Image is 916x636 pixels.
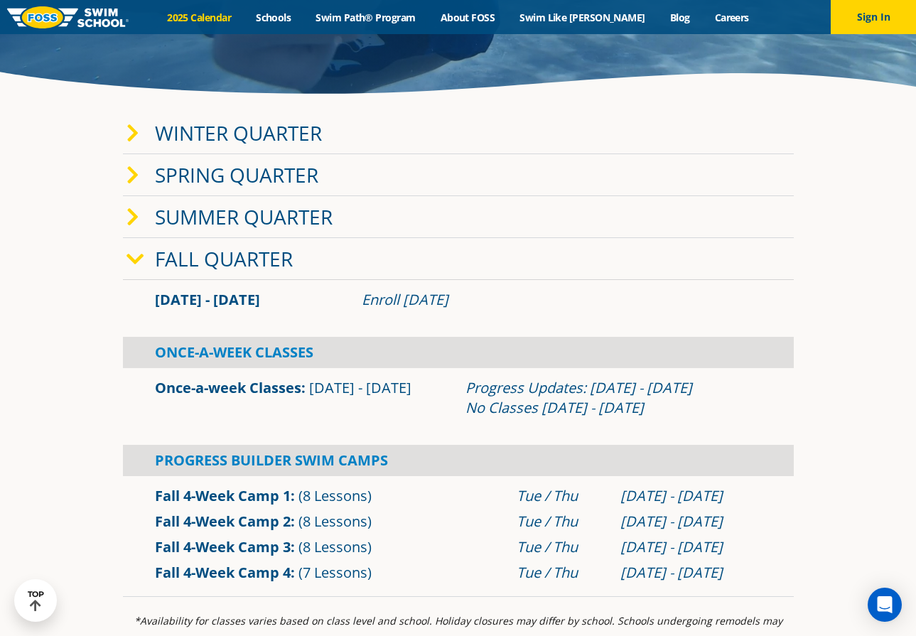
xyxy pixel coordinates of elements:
a: Swim Path® Program [303,11,428,24]
a: Fall 4-Week Camp 4 [155,563,291,582]
span: [DATE] - [DATE] [309,378,411,397]
span: (8 Lessons) [298,512,372,531]
a: Swim Like [PERSON_NAME] [507,11,658,24]
a: Fall Quarter [155,245,293,272]
a: Summer Quarter [155,203,333,230]
div: TOP [28,590,44,612]
span: (8 Lessons) [298,486,372,505]
div: [DATE] - [DATE] [620,486,762,506]
span: (7 Lessons) [298,563,372,582]
a: Fall 4-Week Camp 2 [155,512,291,531]
a: Careers [702,11,761,24]
a: 2025 Calendar [155,11,244,24]
a: Blog [657,11,702,24]
div: Once-A-Week Classes [123,337,794,368]
div: Tue / Thu [517,486,606,506]
a: Fall 4-Week Camp 3 [155,537,291,556]
div: Tue / Thu [517,563,606,583]
div: Open Intercom Messenger [868,588,902,622]
img: FOSS Swim School Logo [7,6,129,28]
a: Spring Quarter [155,161,318,188]
div: [DATE] - [DATE] [620,537,762,557]
a: About FOSS [428,11,507,24]
span: (8 Lessons) [298,537,372,556]
div: Progress Updates: [DATE] - [DATE] No Classes [DATE] - [DATE] [465,378,762,418]
div: [DATE] - [DATE] [620,563,762,583]
div: Enroll [DATE] [362,290,762,310]
div: Progress Builder Swim Camps [123,445,794,476]
a: Fall 4-Week Camp 1 [155,486,291,505]
a: Schools [244,11,303,24]
div: Tue / Thu [517,537,606,557]
a: Winter Quarter [155,119,322,146]
div: [DATE] - [DATE] [620,512,762,532]
div: Tue / Thu [517,512,606,532]
a: Once-a-week Classes [155,378,301,397]
span: [DATE] - [DATE] [155,290,260,309]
